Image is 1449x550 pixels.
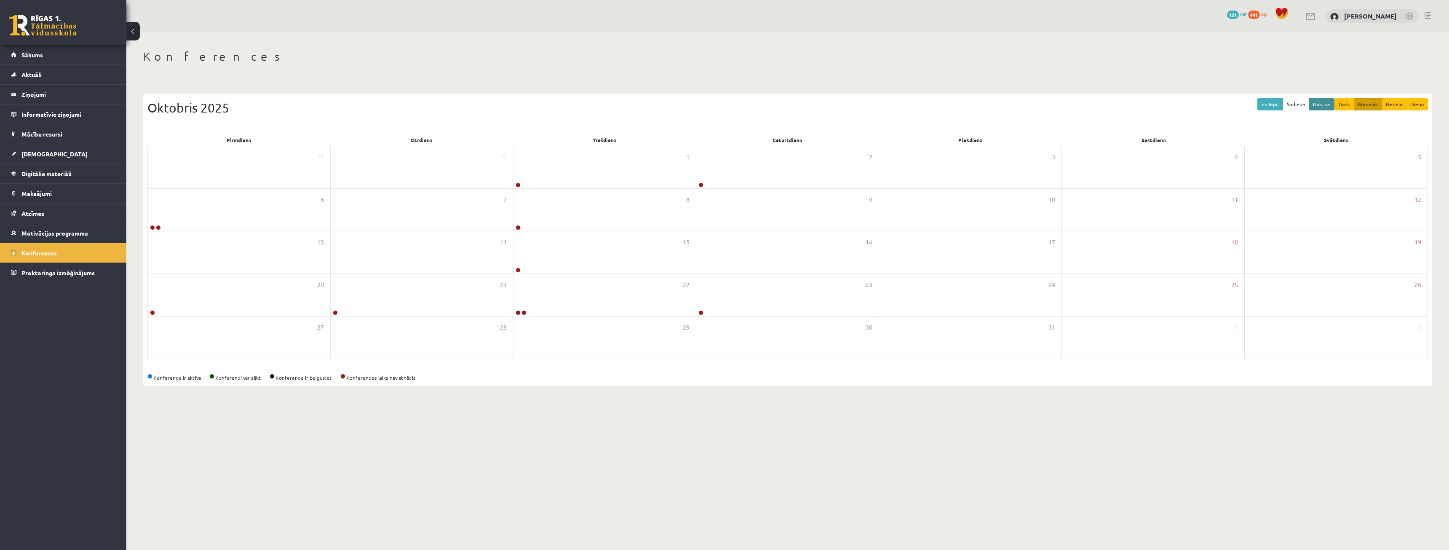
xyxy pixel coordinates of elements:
span: Konferences [21,249,57,257]
div: Konference ir aktīva Konferenci var sākt Konference ir beigusies Konferences laiks nav atnācis [147,374,1428,381]
a: Atzīmes [11,204,116,223]
span: 17 [1048,238,1055,247]
span: Digitālie materiāli [21,170,72,177]
a: Proktoringa izmēģinājums [11,263,116,282]
span: 27 [317,323,324,332]
span: 26 [1414,280,1421,290]
a: Digitālie materiāli [11,164,116,183]
a: Konferences [11,243,116,263]
a: Maksājumi [11,184,116,203]
span: 7 [503,195,507,204]
span: 4 [1235,153,1238,162]
a: 441 xp [1248,11,1271,17]
span: 121 [1227,11,1239,19]
span: 13 [317,238,324,247]
span: 8 [686,195,690,204]
h1: Konferences [143,49,1432,64]
button: Nedēļa [1382,98,1406,110]
span: 14 [500,238,507,247]
a: [DEMOGRAPHIC_DATA] [11,144,116,164]
a: 121 mP [1227,11,1247,17]
span: 3 [1052,153,1055,162]
a: Mācību resursi [11,124,116,144]
div: Sestdiena [1062,134,1245,146]
span: 11 [1231,195,1238,204]
span: 21 [500,280,507,290]
button: Mēnesis [1354,98,1382,110]
span: 6 [321,195,324,204]
span: Aktuāli [21,71,42,78]
span: 30 [500,153,507,162]
span: 28 [500,323,507,332]
a: Rīgas 1. Tālmācības vidusskola [9,15,77,36]
span: Atzīmes [21,209,44,217]
a: Aktuāli [11,65,116,84]
span: 9 [869,195,872,204]
span: 31 [1048,323,1055,332]
span: Mācību resursi [21,130,62,138]
span: 16 [866,238,872,247]
span: 10 [1048,195,1055,204]
span: 23 [866,280,872,290]
div: Piekdiena [879,134,1062,146]
button: Gads [1334,98,1354,110]
span: 5 [1418,153,1421,162]
div: Otrdiena [330,134,513,146]
span: Proktoringa izmēģinājums [21,269,95,276]
span: Sākums [21,51,43,59]
span: 12 [1414,195,1421,204]
legend: Informatīvie ziņojumi [21,105,116,124]
legend: Ziņojumi [21,85,116,104]
div: Ceturtdiena [696,134,879,146]
span: xp [1261,11,1267,17]
span: mP [1240,11,1247,17]
button: Nāk. >> [1309,98,1334,110]
span: 29 [683,323,690,332]
div: Pirmdiena [147,134,330,146]
button: Diena [1406,98,1428,110]
span: 15 [683,238,690,247]
span: 25 [1231,280,1238,290]
a: Motivācijas programma [11,223,116,243]
div: Svētdiena [1245,134,1428,146]
a: Ziņojumi [11,85,116,104]
span: 18 [1231,238,1238,247]
img: Miks Bubis [1330,13,1339,21]
a: [PERSON_NAME] [1344,12,1397,20]
span: 1 [686,153,690,162]
a: Sākums [11,45,116,64]
span: 22 [683,280,690,290]
span: 2 [1418,323,1421,332]
span: Motivācijas programma [21,229,88,237]
span: 30 [866,323,872,332]
div: Oktobris 2025 [147,98,1428,117]
span: 24 [1048,280,1055,290]
span: 441 [1248,11,1260,19]
span: 2 [869,153,872,162]
span: 29 [317,153,324,162]
button: Šodiena [1283,98,1309,110]
span: 20 [317,280,324,290]
div: Trešdiena [513,134,696,146]
a: Informatīvie ziņojumi [11,105,116,124]
button: << Iepr. [1257,98,1283,110]
legend: Maksājumi [21,184,116,203]
span: [DEMOGRAPHIC_DATA] [21,150,88,158]
span: 1 [1235,323,1238,332]
span: 19 [1414,238,1421,247]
